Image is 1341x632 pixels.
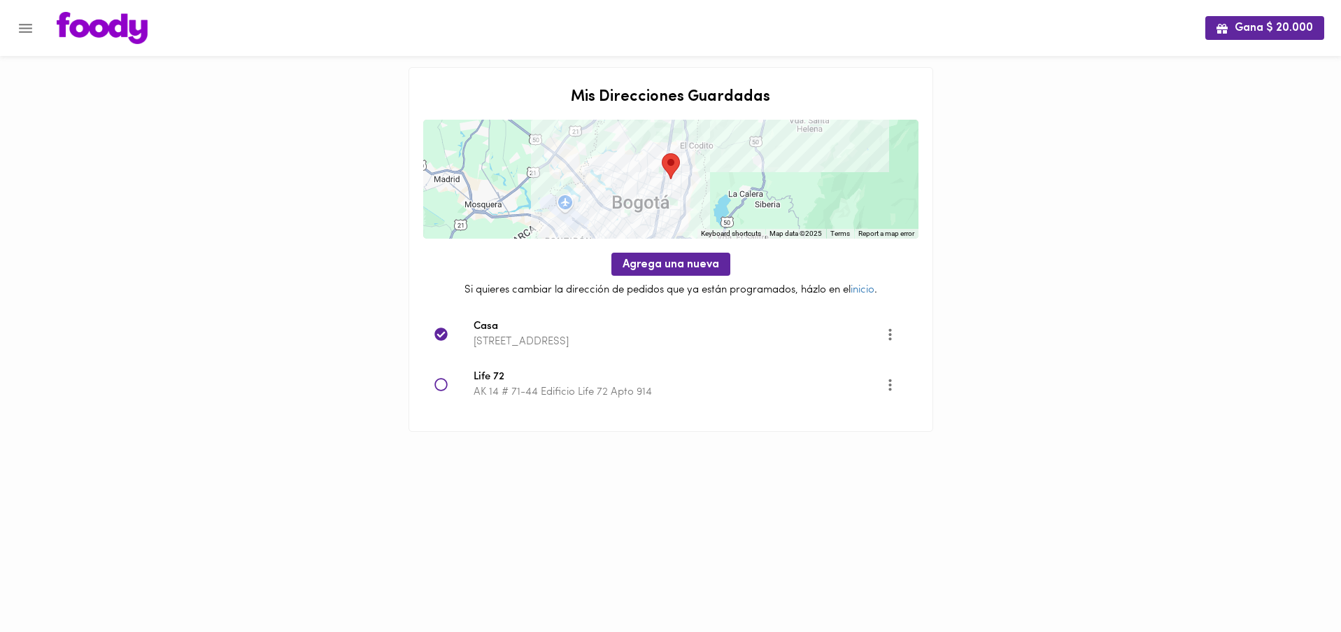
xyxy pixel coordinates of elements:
button: More [873,367,907,402]
p: AK 14 # 71-44 Edificio Life 72 Apto 914 [474,385,885,400]
span: Gana $ 20.000 [1216,22,1313,35]
img: Google [427,220,473,239]
p: Si quieres cambiar la dirección de pedidos que ya están programados, házlo en el . [423,283,918,297]
div: Tu dirección [662,153,680,179]
span: Agrega una nueva [623,258,719,272]
button: Agrega una nueva [611,253,730,276]
button: Gana $ 20.000 [1205,16,1324,39]
a: Open this area in Google Maps (opens a new window) [427,220,473,239]
iframe: Messagebird Livechat Widget [1260,551,1327,618]
p: [STREET_ADDRESS] [474,335,885,349]
a: inicio [851,285,874,295]
a: Terms [830,230,850,237]
button: Opciones [873,317,907,351]
span: Casa [474,319,885,335]
img: logo.png [57,12,148,44]
button: Menu [8,11,43,45]
span: Map data ©2025 [769,230,822,237]
button: Keyboard shortcuts [701,229,761,239]
span: Life 72 [474,370,885,386]
h2: Mis Direcciones Guardadas [423,89,918,106]
a: Report a map error [858,230,914,237]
